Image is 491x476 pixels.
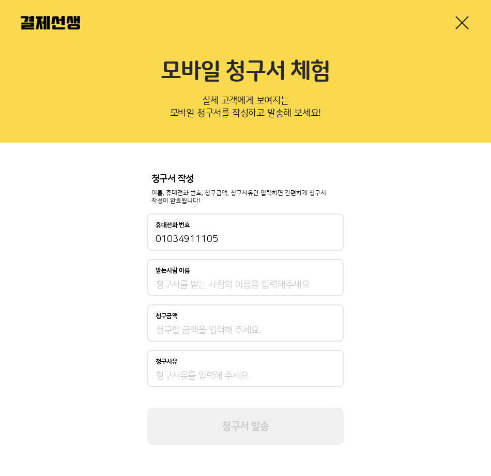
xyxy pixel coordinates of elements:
[156,222,190,229] p: 휴대전화 번호
[156,313,178,320] p: 청구금액
[156,233,335,245] input: 휴대전화 번호
[147,408,344,445] button: 청구서 발송
[156,279,335,291] input: 받는사람 이름
[21,92,470,126] p: 실제 고객에게 보여지는 모바일 청구서를 작성하고 발송해 보세요!
[151,174,340,185] p: 청구서 작성
[21,58,470,86] h2: 모바일 청구서 체험
[21,16,80,29] img: 결제선생
[156,358,178,365] p: 청구사유
[156,324,335,336] input: 청구금액
[156,267,190,274] p: 받는사람 이름
[156,370,335,382] input: 청구사유
[151,189,340,206] p: 이름, 휴대전화 번호, 청구금액, 청구사유만 입력하면 간편하게 청구서 작성이 완료됩니다!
